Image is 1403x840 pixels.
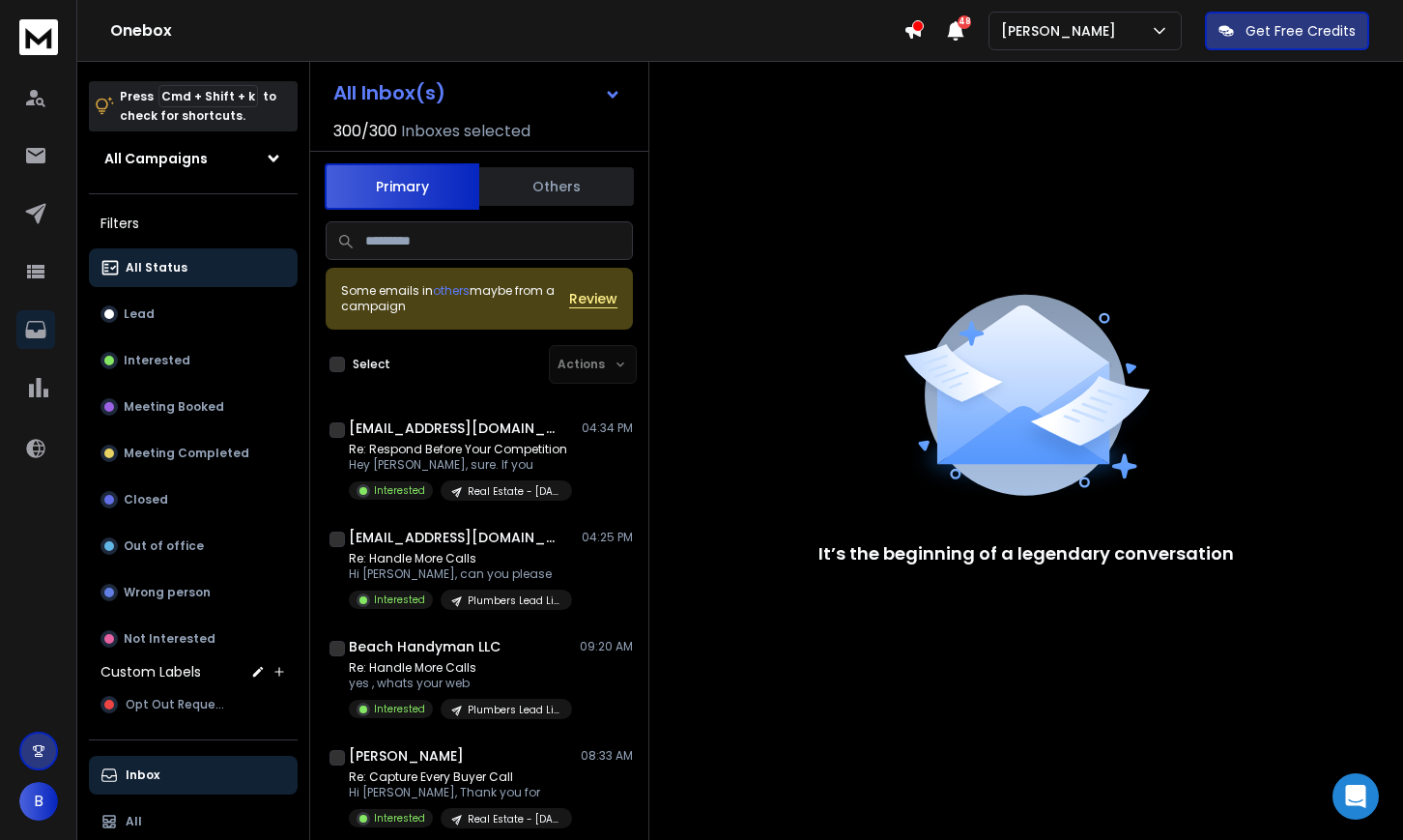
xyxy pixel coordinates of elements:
[19,19,58,55] img: logo
[89,341,298,380] button: Interested
[126,814,142,829] p: All
[333,83,445,102] h1: All Inbox(s)
[349,528,561,547] h1: [EMAIL_ADDRESS][DOMAIN_NAME]
[468,812,560,826] p: Real Estate - [DATE]
[325,163,479,210] button: Primary
[124,353,190,368] p: Interested
[158,85,258,107] span: Cmd + Shift + k
[124,631,215,647] p: Not Interested
[349,442,572,457] p: Re: Respond Before Your Competition
[89,139,298,178] button: All Campaigns
[349,457,572,473] p: Hey [PERSON_NAME], sure. If you
[126,768,159,783] p: Inbox
[124,446,249,461] p: Meeting Completed
[374,593,425,607] p: Interested
[89,756,298,795] button: Inbox
[349,676,572,691] p: yes , whats your web
[479,165,634,208] button: Others
[958,15,971,29] span: 48
[120,87,276,126] p: Press to check for shortcuts.
[89,210,298,237] h3: Filters
[104,149,208,168] h1: All Campaigns
[333,120,397,143] span: 300 / 300
[89,685,298,724] button: Opt Out Request
[124,585,211,600] p: Wrong person
[374,811,425,826] p: Interested
[349,660,572,676] p: Re: Handle More Calls
[582,530,633,545] p: 04:25 PM
[1332,773,1379,820] div: Open Intercom Messenger
[580,639,633,654] p: 09:20 AM
[353,357,390,372] label: Select
[1246,21,1356,41] p: Get Free Credits
[349,769,572,785] p: Re: Capture Every Buyer Call
[89,434,298,473] button: Meeting Completed
[581,748,633,764] p: 08:33 AM
[349,566,572,582] p: Hi [PERSON_NAME], can you please
[401,120,530,143] h3: Inboxes selected
[89,248,298,287] button: All Status
[1001,21,1124,41] p: [PERSON_NAME]
[582,420,633,436] p: 04:34 PM
[124,538,204,554] p: Out of office
[374,702,425,716] p: Interested
[126,697,227,712] span: Opt Out Request
[349,419,561,438] h1: [EMAIL_ADDRESS][DOMAIN_NAME]
[349,551,572,566] p: Re: Handle More Calls
[569,289,617,308] button: Review
[100,662,201,681] h3: Custom Labels
[89,527,298,565] button: Out of office
[126,260,187,275] p: All Status
[341,283,569,314] div: Some emails in maybe from a campaign
[318,73,637,112] button: All Inbox(s)
[349,746,464,766] h1: [PERSON_NAME]
[89,620,298,658] button: Not Interested
[124,306,155,322] p: Lead
[1205,12,1369,50] button: Get Free Credits
[818,540,1234,567] p: It’s the beginning of a legendary conversation
[124,492,168,507] p: Closed
[468,703,560,717] p: Plumbers Lead List - [DATE]
[433,282,470,299] span: others
[89,388,298,426] button: Meeting Booked
[124,399,224,415] p: Meeting Booked
[19,782,58,821] button: B
[468,594,560,608] p: Plumbers Lead List - [DATE]
[89,573,298,612] button: Wrong person
[468,484,560,499] p: Real Estate - [DATE]
[89,480,298,519] button: Closed
[89,295,298,333] button: Lead
[374,483,425,498] p: Interested
[349,785,572,800] p: Hi [PERSON_NAME], Thank you for
[110,19,903,43] h1: Onebox
[349,637,501,656] h1: Beach Handyman LLC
